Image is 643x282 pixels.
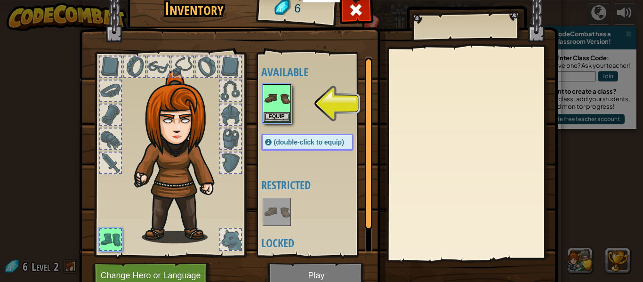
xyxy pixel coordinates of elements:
h4: Restricted [261,179,372,191]
span: (double-click to equip) [274,138,344,146]
img: portrait.png [264,199,290,225]
h4: Locked [261,237,372,249]
h4: Available [261,66,372,78]
button: Equip [264,112,290,122]
img: hair_f2.png [130,70,231,243]
img: portrait.png [264,85,290,112]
